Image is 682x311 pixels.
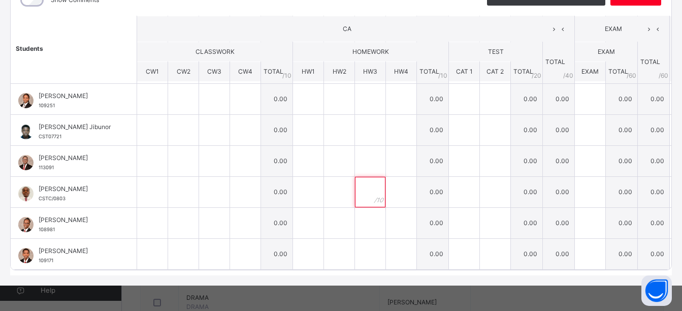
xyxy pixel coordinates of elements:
[638,208,670,239] td: 0.00
[39,134,61,139] span: CST07721
[417,115,449,146] td: 0.00
[146,68,159,75] span: CW1
[638,84,670,115] td: 0.00
[606,115,638,146] td: 0.00
[39,196,66,201] span: CSTC/0803
[333,68,346,75] span: HW2
[563,71,573,80] span: / 40
[606,84,638,115] td: 0.00
[238,68,252,75] span: CW4
[513,68,533,75] span: TOTAL
[419,68,439,75] span: TOTAL
[177,68,190,75] span: CW2
[302,68,315,75] span: HW1
[352,48,389,55] span: HOMEWORK
[543,115,575,146] td: 0.00
[543,239,575,270] td: 0.00
[511,239,543,270] td: 0.00
[456,68,473,75] span: CAT 1
[608,68,628,75] span: TOTAL
[39,215,114,225] span: [PERSON_NAME]
[532,71,541,80] span: / 20
[511,177,543,208] td: 0.00
[582,24,644,34] span: EXAM
[606,208,638,239] td: 0.00
[511,115,543,146] td: 0.00
[598,48,615,55] span: EXAM
[606,146,638,177] td: 0.00
[627,71,636,80] span: / 60
[543,208,575,239] td: 0.00
[606,239,638,270] td: 0.00
[18,124,34,139] img: CST07721.png
[394,68,408,75] span: HW4
[18,248,34,263] img: 109171.png
[261,177,293,208] td: 0.00
[543,146,575,177] td: 0.00
[417,208,449,239] td: 0.00
[39,103,55,108] span: 109251
[581,68,599,75] span: EXAM
[39,258,53,263] span: 109171
[488,48,504,55] span: TEST
[18,186,34,201] img: CSTC_0803.png
[486,68,504,75] span: CAT 2
[543,84,575,115] td: 0.00
[417,177,449,208] td: 0.00
[638,115,670,146] td: 0.00
[511,146,543,177] td: 0.00
[417,146,449,177] td: 0.00
[39,227,55,232] span: 108981
[640,57,660,65] span: TOTAL
[261,239,293,270] td: 0.00
[417,84,449,115] td: 0.00
[417,239,449,270] td: 0.00
[438,71,447,80] span: / 10
[606,177,638,208] td: 0.00
[39,246,114,256] span: [PERSON_NAME]
[261,115,293,146] td: 0.00
[39,153,114,163] span: [PERSON_NAME]
[39,184,114,194] span: [PERSON_NAME]
[261,84,293,115] td: 0.00
[18,155,34,170] img: 113091.png
[196,48,235,55] span: CLASSWORK
[39,165,54,170] span: 113091
[545,57,565,65] span: TOTAL
[282,71,291,80] span: / 10
[363,68,377,75] span: HW3
[39,122,114,132] span: [PERSON_NAME] Jibunor
[641,275,672,306] button: Open asap
[261,208,293,239] td: 0.00
[638,177,670,208] td: 0.00
[207,68,221,75] span: CW3
[264,68,283,75] span: TOTAL
[638,146,670,177] td: 0.00
[638,239,670,270] td: 0.00
[16,45,43,52] span: Students
[18,93,34,108] img: 109251.png
[18,217,34,232] img: 108981.png
[511,84,543,115] td: 0.00
[659,71,668,80] span: / 60
[145,24,549,34] span: CA
[543,177,575,208] td: 0.00
[511,208,543,239] td: 0.00
[39,91,114,101] span: [PERSON_NAME]
[261,146,293,177] td: 0.00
